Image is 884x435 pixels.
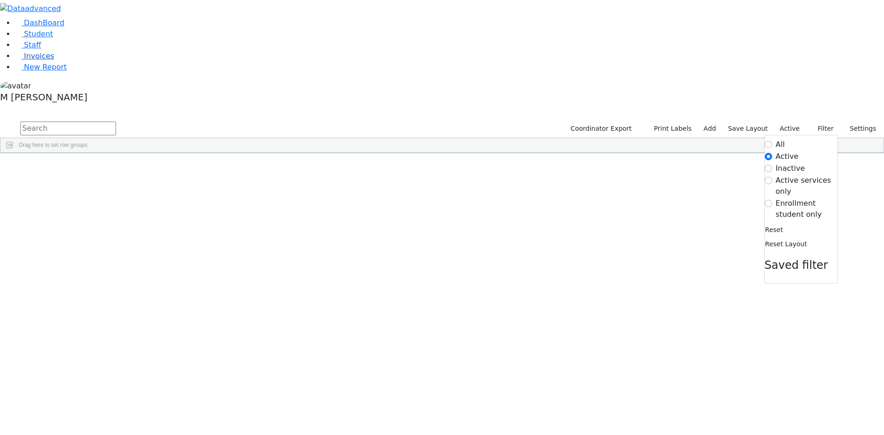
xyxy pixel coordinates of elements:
[765,223,784,237] button: Reset
[776,139,785,150] label: All
[806,122,838,136] button: Filter
[699,122,720,136] a: Add
[776,151,799,162] label: Active
[838,122,880,136] button: Settings
[776,163,805,174] label: Inactive
[764,135,838,284] div: Settings
[765,237,808,251] button: Reset Layout
[643,122,696,136] button: Print Labels
[776,122,804,136] label: Active
[765,177,772,184] input: Active services only
[20,122,116,135] input: Search
[24,29,53,38] span: Student
[765,165,772,172] input: Inactive
[564,122,636,136] button: Coordinator Export
[776,175,837,197] label: Active services only
[15,18,64,27] a: DashBoard
[24,18,64,27] span: DashBoard
[15,52,54,60] a: Invoices
[765,259,828,272] span: Saved filter
[765,153,772,160] input: Active
[765,141,772,148] input: All
[724,122,772,136] button: Save Layout
[24,63,67,71] span: New Report
[15,63,67,71] a: New Report
[15,41,41,49] a: Staff
[15,29,53,38] a: Student
[24,41,41,49] span: Staff
[776,198,837,220] label: Enrollment student only
[19,142,87,148] span: Drag here to set row groups
[24,52,54,60] span: Invoices
[765,200,772,207] input: Enrollment student only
